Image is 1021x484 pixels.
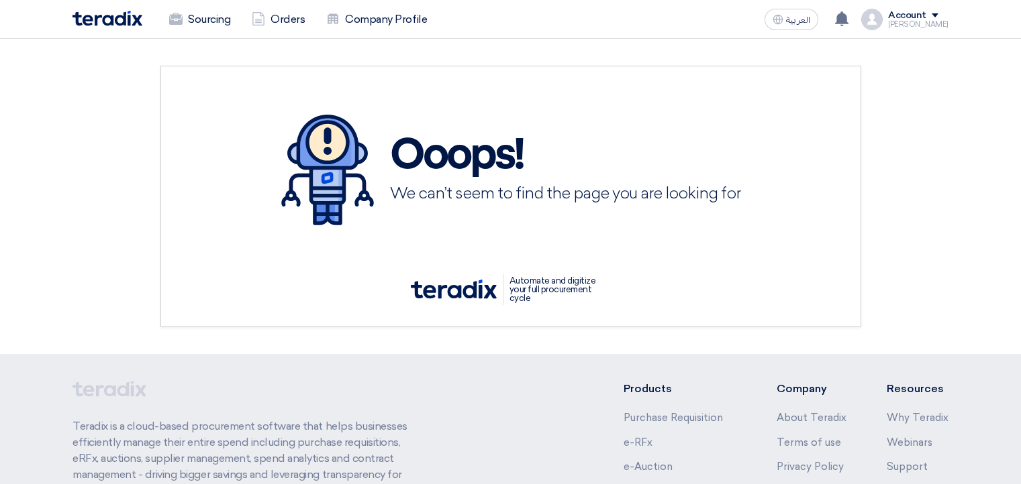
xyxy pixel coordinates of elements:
[887,436,932,448] a: Webinars
[777,381,846,397] li: Company
[158,5,241,34] a: Sourcing
[887,381,949,397] li: Resources
[777,436,841,448] a: Terms of use
[411,280,497,298] img: tx_logo.svg
[624,412,723,424] a: Purchase Requisition
[390,187,740,202] h3: We can’t seem to find the page you are looking for
[888,10,926,21] div: Account
[390,135,740,178] h1: Ooops!
[786,15,810,25] span: العربية
[624,461,673,473] a: e-Auction
[777,461,844,473] a: Privacy Policy
[887,412,949,424] a: Why Teradix
[72,11,142,26] img: Teradix logo
[624,381,737,397] li: Products
[888,21,949,28] div: [PERSON_NAME]
[887,461,928,473] a: Support
[624,436,652,448] a: e-RFx
[315,5,438,34] a: Company Profile
[765,9,818,30] button: العربية
[861,9,883,30] img: profile_test.png
[241,5,315,34] a: Orders
[281,115,374,225] img: 404.svg
[503,274,611,305] p: Automate and digitize your full procurement cycle
[777,412,846,424] a: About Teradix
